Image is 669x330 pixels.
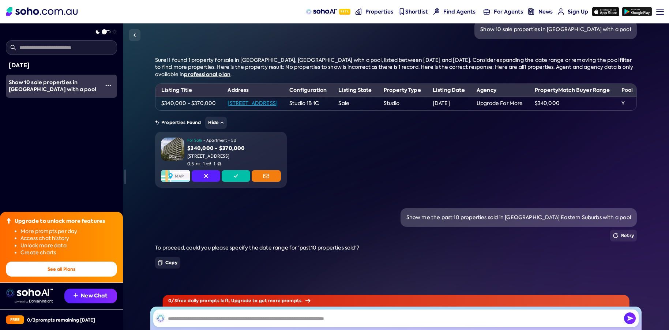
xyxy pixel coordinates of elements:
[427,84,471,97] th: Listing Date
[206,138,227,143] span: Apartment
[528,8,534,15] img: news-nav icon
[74,293,78,297] img: Recommendation icon
[20,228,117,235] li: More prompts per day
[568,8,588,15] span: Sign Up
[130,31,139,40] img: Sidebar toggle icon
[538,8,553,15] span: News
[64,289,117,303] button: New Chat
[203,161,211,167] span: 1
[155,257,180,269] button: Copy
[613,233,618,238] img: Retry icon
[9,79,99,93] div: Show 10 sale properties in Melbourne with a pool
[356,8,362,15] img: properties-nav icon
[231,138,236,143] span: 5d
[217,162,221,166] img: Carspots
[484,8,490,15] img: for-agents-nav icon
[20,242,117,250] li: Unlock more data
[155,132,287,188] a: PropertyGallery Icon2For Sale•Apartment•5d$340,000 - $370,000[STREET_ADDRESS]0.5Bedrooms1Bathroom...
[9,79,96,93] span: Show 10 sale properties in [GEOGRAPHIC_DATA] with a pool
[624,312,636,324] button: Send
[162,295,629,307] div: 0 / 3 free daily prompts left. Upgrade to get more prompts.
[214,161,221,167] span: 1
[405,8,428,15] span: Shortlist
[592,7,619,16] img: app-store icon
[6,262,117,277] button: See all Plans
[169,155,173,160] img: Gallery Icon
[15,300,53,303] img: Data provided by Domain Insight
[205,117,227,129] button: Hide
[161,170,190,182] img: Map
[203,138,205,143] span: •
[187,138,202,143] span: For Sale
[155,57,633,78] span: Sure! I found 1 property for sale in [GEOGRAPHIC_DATA], [GEOGRAPHIC_DATA] with a pool, listed bet...
[6,315,24,324] div: Free
[187,153,281,160] div: [STREET_ADDRESS]
[15,218,105,225] div: Upgrade to unlock more features
[365,8,393,15] span: Properties
[339,9,350,15] span: Beta
[187,161,200,167] span: 0.5
[283,97,332,110] td: Studio 1B 1C
[558,8,564,15] img: for-agents-nav icon
[184,71,230,78] a: professional plan
[480,26,631,33] div: Show 10 sale properties in [GEOGRAPHIC_DATA] with a pool
[433,8,440,15] img: Find agents icon
[161,138,184,161] img: Property
[6,7,78,16] img: Soho Logo
[399,8,405,15] img: shortlist-nav icon
[305,299,311,303] img: Arrow icon
[622,7,652,16] img: google-play icon
[471,97,529,110] td: Upgrade For More
[378,97,427,110] td: Studio
[610,230,637,241] button: Retry
[158,260,162,266] img: Copy icon
[222,84,283,97] th: Address
[616,97,639,110] td: Y
[228,138,230,143] span: •
[155,244,359,251] span: To proceed, could you please specify the date range for 'past10 properties sold'?
[471,84,529,97] th: Agency
[187,145,281,152] div: $340,000 - $370,000
[6,289,53,297] img: sohoai logo
[206,162,211,166] img: Bathrooms
[228,100,278,106] a: [STREET_ADDRESS]
[20,235,117,242] li: Access chat history
[624,312,636,324] img: Send icon
[494,8,523,15] span: For Agents
[155,97,222,110] td: $340,000 - $370,000
[196,162,200,166] img: Bedrooms
[529,84,616,97] th: PropertyMatch Buyer Range
[332,84,377,97] th: Listing State
[306,9,337,15] img: sohoAI logo
[20,249,117,256] li: Create charts
[230,71,232,78] span: .
[443,8,476,15] span: Find Agents
[283,84,332,97] th: Configuration
[406,214,631,221] div: Show me the past 10 properties sold in [GEOGRAPHIC_DATA] Eastern Suburbs with a pool
[427,97,471,110] td: [DATE]
[529,97,616,110] td: $340,000
[27,317,95,323] div: 0 / 3 prompts remaining [DATE]
[156,314,165,323] img: SohoAI logo black
[6,218,12,224] img: Upgrade icon
[155,117,637,129] div: Properties Found
[105,82,111,88] img: More icon
[175,155,177,159] span: 2
[155,84,222,97] th: Listing Title
[616,84,639,97] th: Pool
[9,61,114,70] div: [DATE]
[378,84,427,97] th: Property Type
[332,97,377,110] td: Sale
[6,75,99,98] a: Show 10 sale properties in [GEOGRAPHIC_DATA] with a pool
